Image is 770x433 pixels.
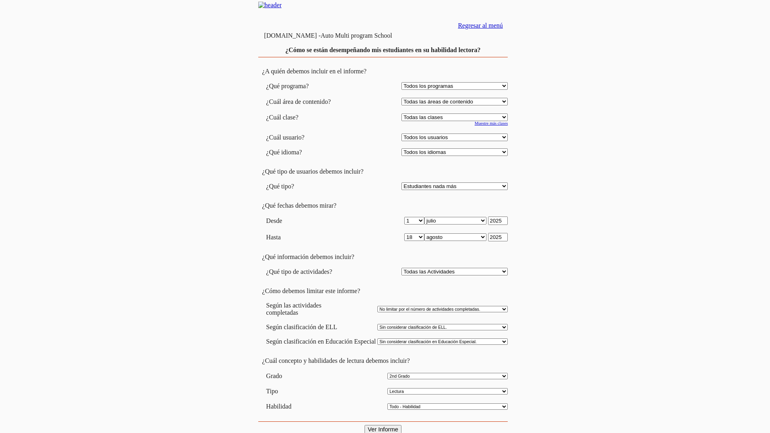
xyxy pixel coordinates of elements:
[258,357,508,364] td: ¿Cuál concepto y habilidades de lectura debemos incluir?
[264,32,411,39] td: [DOMAIN_NAME] -
[258,68,508,75] td: ¿A quién debemos incluir en el informe?
[266,134,357,141] td: ¿Cuál usuario?
[266,372,295,380] td: Grado
[266,268,357,275] td: ¿Qué tipo de actividades?
[258,253,508,261] td: ¿Qué información debemos incluir?
[266,113,357,121] td: ¿Cuál clase?
[266,302,376,316] td: Según las actividades completadas
[266,182,357,190] td: ¿Qué tipo?
[266,148,357,156] td: ¿Qué idioma?
[266,233,357,241] td: Hasta
[286,47,481,53] a: ¿Cómo se están desempeñando mis estudiantes en su habilidad lectora?
[258,2,282,9] img: header
[320,32,392,39] nobr: Auto Multi program School
[258,168,508,175] td: ¿Qué tipo de usuarios debemos incluir?
[266,216,357,225] td: Desde
[266,98,331,105] nobr: ¿Cuál área de contenido?
[266,324,376,331] td: Según clasificación de ELL
[458,22,503,29] a: Regresar al menú
[266,82,357,90] td: ¿Qué programa?
[474,121,508,125] a: Muestre más clases
[266,403,308,410] td: Habilidad
[258,202,508,209] td: ¿Qué fechas debemos mirar?
[258,287,508,295] td: ¿Cómo debemos limitar este informe?
[266,388,288,395] td: Tipo
[266,338,376,345] td: Según clasificación en Educación Especial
